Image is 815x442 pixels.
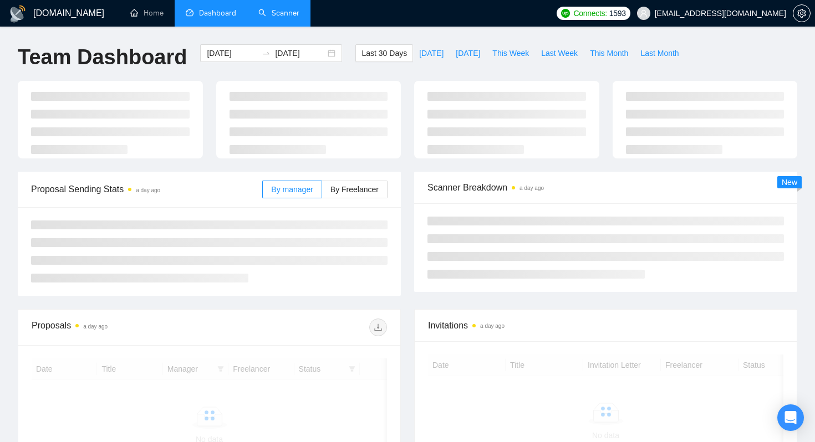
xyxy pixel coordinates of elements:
img: logo [9,5,27,23]
button: Last Month [634,44,685,62]
h1: Team Dashboard [18,44,187,70]
button: This Week [486,44,535,62]
span: to [262,49,271,58]
button: setting [793,4,811,22]
span: Invitations [428,318,783,332]
span: Last Week [541,47,578,59]
span: Dashboard [199,8,236,18]
span: This Week [492,47,529,59]
span: Proposal Sending Stats [31,182,262,196]
img: upwork-logo.png [561,9,570,18]
button: [DATE] [450,44,486,62]
button: Last Week [535,44,584,62]
button: Last 30 Days [355,44,413,62]
span: setting [793,9,810,18]
span: user [640,9,648,17]
span: By Freelancer [330,185,379,194]
span: 1593 [609,7,626,19]
time: a day ago [136,187,160,193]
span: Last 30 Days [361,47,407,59]
time: a day ago [519,185,544,191]
div: Open Intercom Messenger [777,404,804,431]
span: This Month [590,47,628,59]
span: New [782,178,797,187]
div: Proposals [32,318,210,336]
button: This Month [584,44,634,62]
span: dashboard [186,9,193,17]
span: [DATE] [456,47,480,59]
span: Connects: [573,7,607,19]
span: swap-right [262,49,271,58]
button: [DATE] [413,44,450,62]
input: Start date [207,47,257,59]
span: Last Month [640,47,679,59]
a: setting [793,9,811,18]
time: a day ago [83,323,108,330]
span: [DATE] [419,47,444,59]
time: a day ago [480,323,505,329]
span: By manager [271,185,313,194]
input: End date [275,47,325,59]
a: homeHome [130,8,164,18]
span: Scanner Breakdown [427,181,784,194]
a: searchScanner [258,8,299,18]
